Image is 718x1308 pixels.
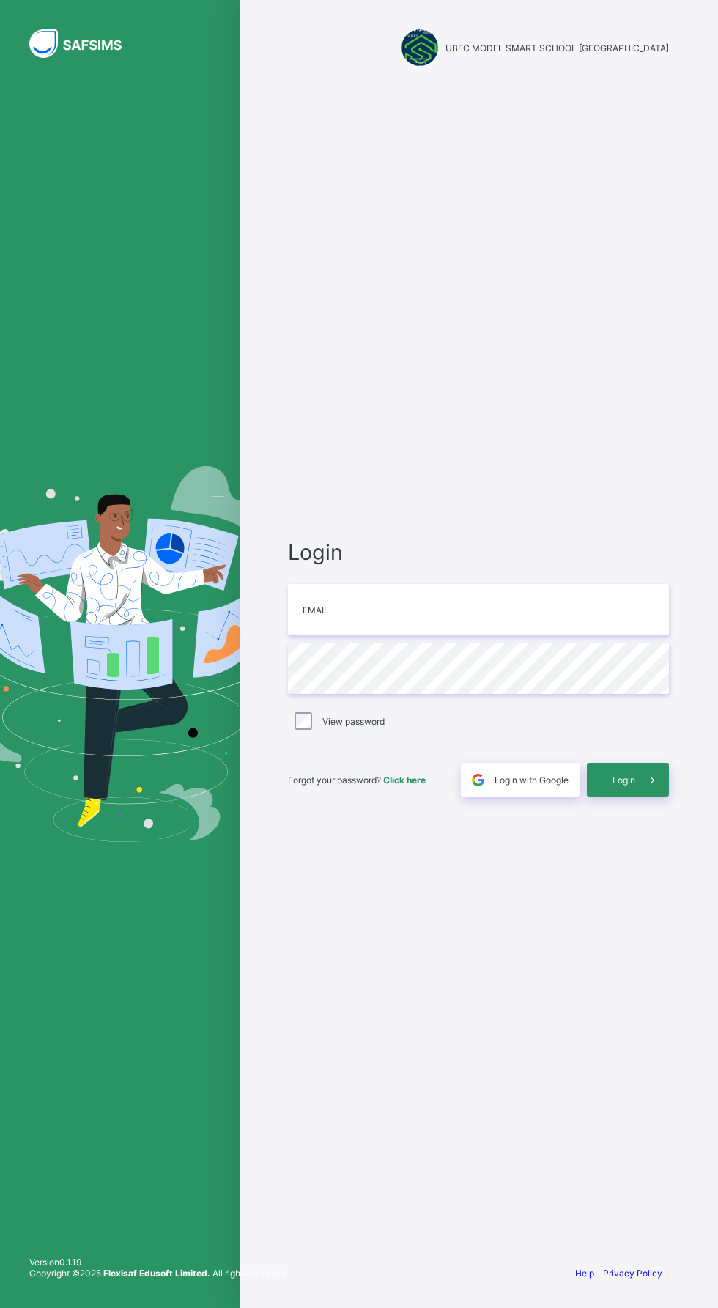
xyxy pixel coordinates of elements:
[288,775,426,786] span: Forgot your password?
[288,539,669,565] span: Login
[29,1268,288,1279] span: Copyright © 2025 All rights reserved.
[383,775,426,786] a: Click here
[603,1268,662,1279] a: Privacy Policy
[612,775,635,786] span: Login
[495,775,569,786] span: Login with Google
[445,43,669,53] span: UBEC MODEL SMART SCHOOL [GEOGRAPHIC_DATA]
[322,716,385,727] label: View password
[29,1257,288,1268] span: Version 0.1.19
[575,1268,594,1279] a: Help
[470,772,486,788] img: google.396cfc9801f0270233282035f929180a.svg
[29,29,139,58] img: SAFSIMS Logo
[103,1268,210,1279] strong: Flexisaf Edusoft Limited.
